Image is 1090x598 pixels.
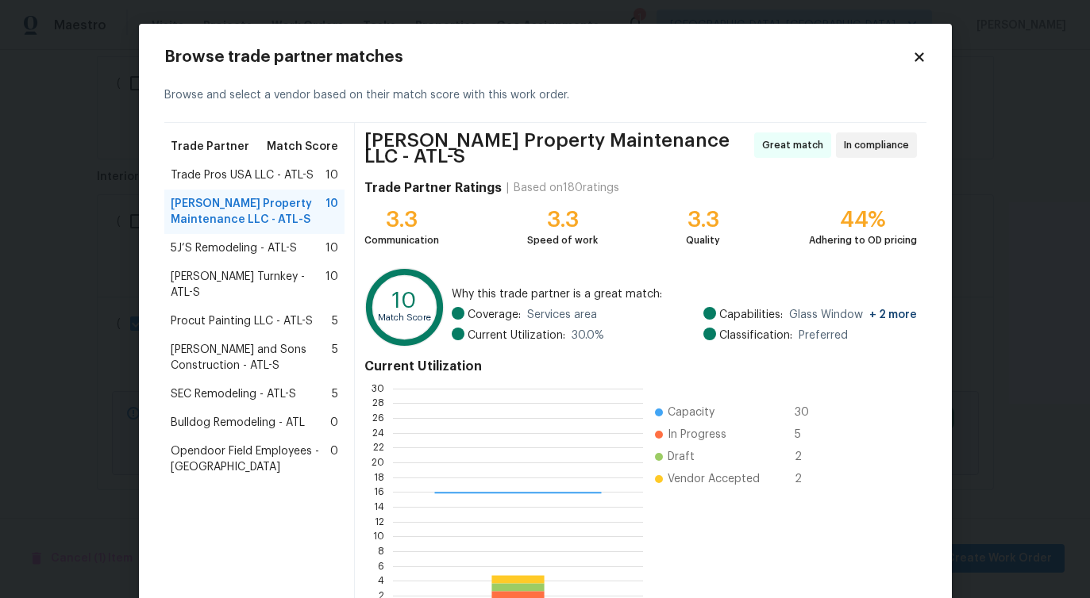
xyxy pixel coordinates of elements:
[364,232,439,248] div: Communication
[171,139,249,155] span: Trade Partner
[719,307,783,323] span: Capabilities:
[379,576,385,585] text: 4
[393,289,418,312] text: 10
[325,240,338,256] span: 10
[668,427,726,443] span: In Progress
[468,307,521,323] span: Coverage:
[795,449,820,465] span: 2
[375,473,385,482] text: 18
[809,232,917,248] div: Adhering to OD pricing
[795,404,820,420] span: 30
[364,212,439,228] div: 3.3
[364,358,916,374] h4: Current Utilization
[375,502,385,512] text: 14
[171,240,297,256] span: 5J’S Remodeling - ATL-S
[325,269,338,301] span: 10
[364,180,502,196] h4: Trade Partner Ratings
[379,546,385,556] text: 8
[762,137,830,153] span: Great match
[795,427,820,443] span: 5
[374,443,385,452] text: 22
[668,404,714,420] span: Capacity
[171,196,326,228] span: [PERSON_NAME] Property Maintenance LLC - ATL-S
[372,458,385,467] text: 20
[171,269,326,301] span: [PERSON_NAME] Turnkey - ATL-S
[789,307,917,323] span: Glass Window
[572,328,604,343] span: 30.0 %
[330,443,338,475] span: 0
[164,68,926,123] div: Browse and select a vendor based on their match score with this work order.
[514,180,619,196] div: Based on 180 ratings
[373,413,385,423] text: 26
[468,328,565,343] span: Current Utilization:
[795,471,820,487] span: 2
[379,313,432,322] text: Match Score
[332,313,338,329] span: 5
[373,428,385,438] text: 24
[379,562,385,571] text: 6
[373,398,385,408] text: 28
[171,415,305,431] span: Bulldog Remodeling - ATL
[527,232,598,248] div: Speed of work
[374,531,385,541] text: 10
[719,328,792,343] span: Classification:
[332,386,338,402] span: 5
[364,132,749,164] span: [PERSON_NAME] Property Maintenance LLC - ATL-S
[376,517,385,527] text: 12
[325,167,338,183] span: 10
[809,212,917,228] div: 44%
[869,309,917,320] span: + 2 more
[330,415,338,431] span: 0
[332,342,338,374] span: 5
[375,487,385,496] text: 16
[527,212,598,228] div: 3.3
[527,307,597,323] span: Services area
[171,386,296,402] span: SEC Remodeling - ATL-S
[164,49,912,65] h2: Browse trade partner matches
[171,342,333,374] span: [PERSON_NAME] and Sons Construction - ATL-S
[686,232,720,248] div: Quality
[171,167,314,183] span: Trade Pros USA LLC - ATL-S
[686,212,720,228] div: 3.3
[267,139,338,155] span: Match Score
[452,286,917,302] span: Why this trade partner is a great match:
[171,313,313,329] span: Procut Painting LLC - ATL-S
[844,137,915,153] span: In compliance
[372,384,385,393] text: 30
[668,471,760,487] span: Vendor Accepted
[668,449,695,465] span: Draft
[502,180,514,196] div: |
[325,196,338,228] span: 10
[171,443,331,475] span: Opendoor Field Employees - [GEOGRAPHIC_DATA]
[799,328,848,343] span: Preferred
